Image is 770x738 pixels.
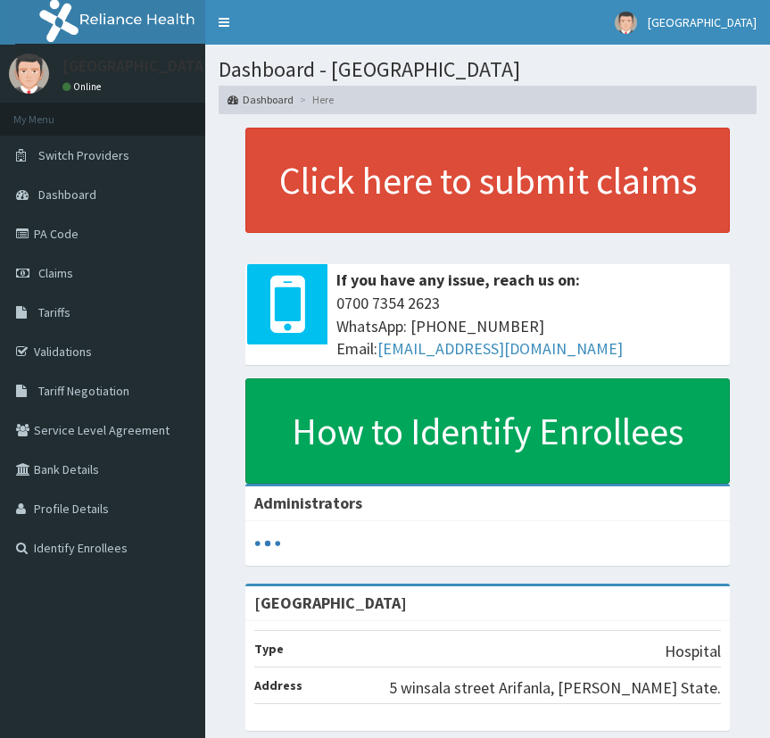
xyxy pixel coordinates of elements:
img: User Image [615,12,637,34]
span: Tariffs [38,304,70,320]
span: Switch Providers [38,147,129,163]
h1: Dashboard - [GEOGRAPHIC_DATA] [219,58,757,81]
b: Address [254,677,302,693]
img: User Image [9,54,49,94]
span: [GEOGRAPHIC_DATA] [648,14,757,30]
span: Claims [38,265,73,281]
a: How to Identify Enrollees [245,378,730,484]
p: 5 winsala street Arifanla, [PERSON_NAME] State. [389,676,721,700]
svg: audio-loading [254,530,281,557]
b: If you have any issue, reach us on: [336,269,580,290]
a: Click here to submit claims [245,128,730,233]
p: [GEOGRAPHIC_DATA] [62,58,210,74]
a: Dashboard [228,92,294,107]
span: Dashboard [38,187,96,203]
span: Tariff Negotiation [38,383,129,399]
b: Administrators [254,493,362,513]
a: Online [62,80,105,93]
strong: [GEOGRAPHIC_DATA] [254,593,407,613]
a: [EMAIL_ADDRESS][DOMAIN_NAME] [377,338,623,359]
b: Type [254,641,284,657]
li: Here [295,92,334,107]
span: 0700 7354 2623 WhatsApp: [PHONE_NUMBER] Email: [336,292,721,361]
p: Hospital [665,640,721,663]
